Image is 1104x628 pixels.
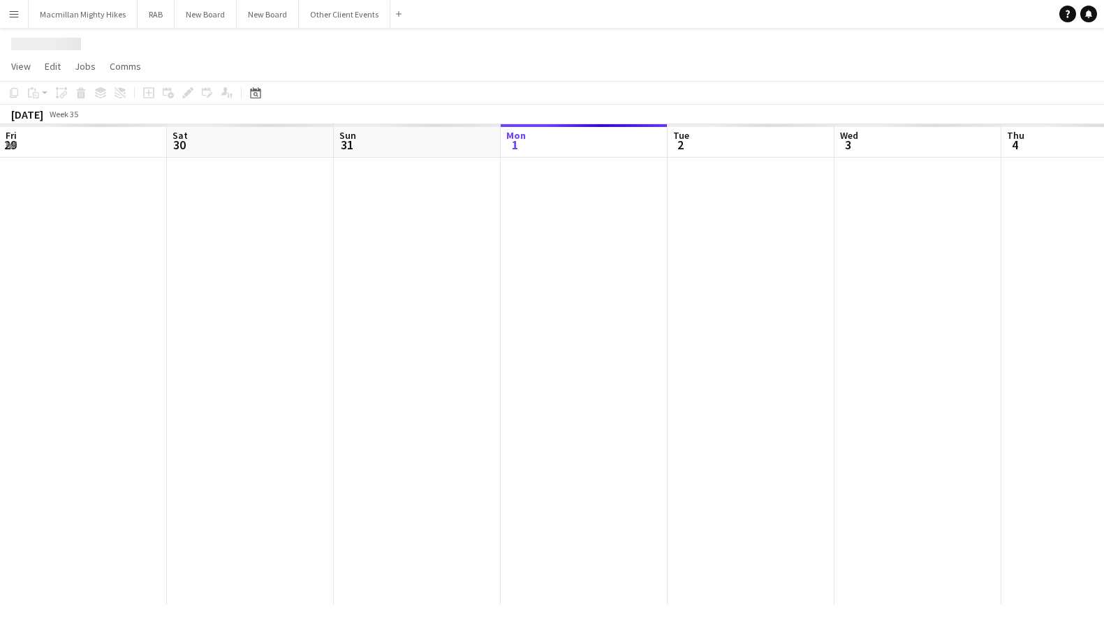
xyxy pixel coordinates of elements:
[175,1,237,28] button: New Board
[110,60,141,73] span: Comms
[104,57,147,75] a: Comms
[504,137,526,153] span: 1
[673,129,689,142] span: Tue
[506,129,526,142] span: Mon
[299,1,390,28] button: Other Client Events
[75,60,96,73] span: Jobs
[237,1,299,28] button: New Board
[29,1,138,28] button: Macmillan Mighty Hikes
[840,129,858,142] span: Wed
[1007,129,1024,142] span: Thu
[69,57,101,75] a: Jobs
[6,129,17,142] span: Fri
[39,57,66,75] a: Edit
[138,1,175,28] button: RAB
[172,129,188,142] span: Sat
[6,57,36,75] a: View
[1005,137,1024,153] span: 4
[11,107,43,121] div: [DATE]
[339,129,356,142] span: Sun
[337,137,356,153] span: 31
[170,137,188,153] span: 30
[46,109,81,119] span: Week 35
[45,60,61,73] span: Edit
[3,137,17,153] span: 29
[11,60,31,73] span: View
[671,137,689,153] span: 2
[838,137,858,153] span: 3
